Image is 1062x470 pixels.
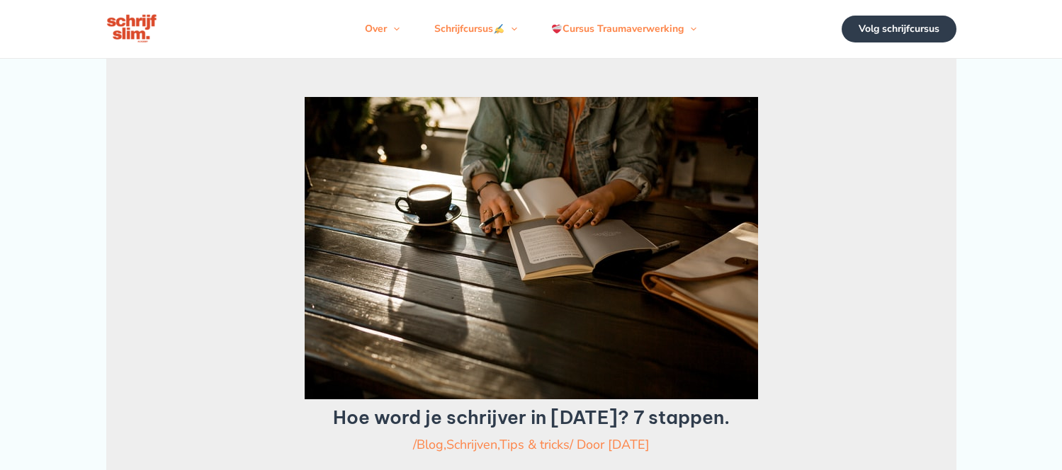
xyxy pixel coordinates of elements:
img: ✍️ [494,24,504,34]
h1: Hoe word je schrijver in [DATE]? 7 stappen. [159,406,904,428]
a: Blog [417,436,444,453]
nav: Navigatie op de site: Menu [348,8,713,50]
a: OverMenu schakelen [348,8,417,50]
img: ❤️‍🩹 [552,24,562,34]
span: Menu schakelen [684,8,696,50]
span: , , [417,436,570,453]
a: Cursus TraumaverwerkingMenu schakelen [534,8,713,50]
a: [DATE] [608,436,650,453]
a: Volg schrijfcursus [842,16,956,42]
img: hoe word je een schrijver die goede boeken schrijft [305,97,758,399]
span: Menu schakelen [387,8,400,50]
span: Menu schakelen [504,8,517,50]
a: SchrijfcursusMenu schakelen [417,8,534,50]
a: Tips & tricks [499,436,570,453]
img: schrijfcursus schrijfslim academy [106,13,159,45]
a: Schrijven [446,436,497,453]
div: / / Door [159,435,904,454]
